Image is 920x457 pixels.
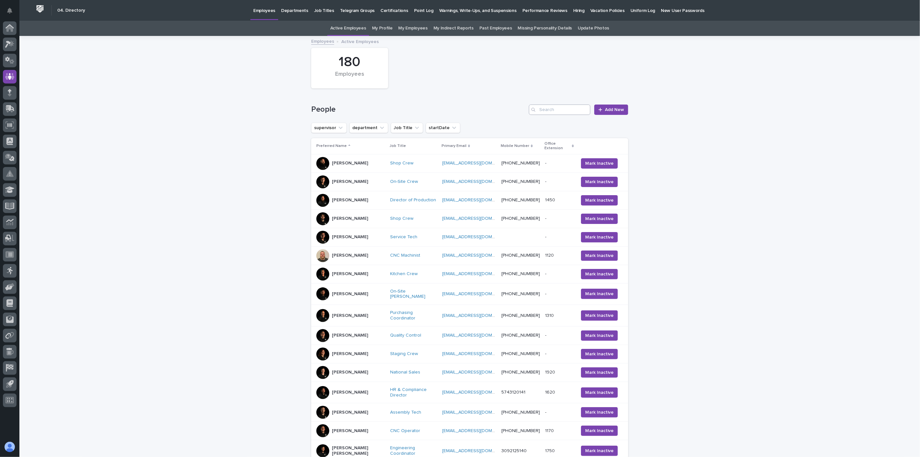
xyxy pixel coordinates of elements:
[581,158,618,169] button: Mark Inactive
[501,292,540,296] a: [PHONE_NUMBER]
[585,216,614,222] span: Mark Inactive
[581,387,618,398] button: Mark Inactive
[332,370,368,375] p: [PERSON_NAME]
[585,332,614,339] span: Mark Inactive
[332,351,368,357] p: [PERSON_NAME]
[311,422,628,440] tr: [PERSON_NAME]CNC Operator [EMAIL_ADDRESS][DOMAIN_NAME] [PHONE_NUMBER]11701170 Mark Inactive
[349,123,388,133] button: department
[390,197,436,203] a: Director of Production
[3,440,16,454] button: users-avatar
[390,271,418,277] a: Kitchen Crew
[585,312,614,319] span: Mark Inactive
[545,215,548,221] p: -
[545,233,548,240] p: -
[581,177,618,187] button: Mark Inactive
[545,178,548,184] p: -
[311,305,628,327] tr: [PERSON_NAME]Purchasing Coordinator [EMAIL_ADDRESS][DOMAIN_NAME] [PHONE_NUMBER]13101310 Mark Inac...
[330,21,366,36] a: Active Employees
[585,160,614,167] span: Mark Inactive
[545,427,555,434] p: 1170
[311,154,628,173] tr: [PERSON_NAME]Shop Crew [EMAIL_ADDRESS][DOMAIN_NAME] [PHONE_NUMBER]-- Mark Inactive
[545,368,556,375] p: 1920
[585,428,614,434] span: Mark Inactive
[34,3,46,15] img: Workspace Logo
[399,21,428,36] a: My Employees
[501,313,540,318] a: [PHONE_NUMBER]
[585,409,614,416] span: Mark Inactive
[390,289,437,300] a: On-Site [PERSON_NAME]
[442,429,515,433] a: [EMAIL_ADDRESS][DOMAIN_NAME]
[501,351,540,356] a: [PHONE_NUMBER]
[581,214,618,224] button: Mark Inactive
[442,198,515,202] a: [EMAIL_ADDRESS][DOMAIN_NAME]
[311,363,628,382] tr: [PERSON_NAME]National Sales [EMAIL_ADDRESS][DOMAIN_NAME] [PHONE_NUMBER]19201920 Mark Inactive
[501,429,540,433] a: [PHONE_NUMBER]
[581,407,618,418] button: Mark Inactive
[316,142,347,150] p: Preferred Name
[332,291,368,297] p: [PERSON_NAME]
[390,234,417,240] a: Service Tech
[442,161,515,165] a: [EMAIL_ADDRESS][DOMAIN_NAME]
[529,105,590,115] div: Search
[390,216,413,221] a: Shop Crew
[442,216,515,221] a: [EMAIL_ADDRESS][DOMAIN_NAME]
[332,410,368,415] p: [PERSON_NAME]
[311,209,628,228] tr: [PERSON_NAME]Shop Crew [EMAIL_ADDRESS][DOMAIN_NAME] [PHONE_NUMBER]-- Mark Inactive
[545,251,555,258] p: 1120
[545,447,556,454] p: 1750
[311,382,628,403] tr: [PERSON_NAME]HR & Compliance Director [EMAIL_ADDRESS][DOMAIN_NAME] 574312014116201620 Mark Inactive
[545,270,548,277] p: -
[433,21,474,36] a: My Indirect Reports
[311,173,628,191] tr: [PERSON_NAME]On-Site Crew [EMAIL_ADDRESS][DOMAIN_NAME] [PHONE_NUMBER]-- Mark Inactive
[390,310,437,321] a: Purchasing Coordinator
[8,8,16,18] div: Notifications
[545,312,555,318] p: 1310
[585,389,614,396] span: Mark Inactive
[501,390,525,395] a: 5743120141
[585,271,614,277] span: Mark Inactive
[442,142,466,150] p: Primary Email
[311,228,628,246] tr: [PERSON_NAME]Service Tech [EMAIL_ADDRESS][DOMAIN_NAME] -- Mark Inactive
[332,161,368,166] p: [PERSON_NAME]
[581,269,618,279] button: Mark Inactive
[501,216,540,221] a: [PHONE_NUMBER]
[442,449,515,453] a: [EMAIL_ADDRESS][DOMAIN_NAME]
[442,253,515,258] a: [EMAIL_ADDRESS][DOMAIN_NAME]
[311,123,347,133] button: supervisor
[390,333,421,338] a: Quality Control
[605,107,624,112] span: Add New
[585,369,614,376] span: Mark Inactive
[332,253,368,258] p: [PERSON_NAME]
[390,445,437,456] a: Engineering Coordinator
[389,142,406,150] p: Job Title
[585,179,614,185] span: Mark Inactive
[545,159,548,166] p: -
[390,161,413,166] a: Shop Crew
[585,291,614,297] span: Mark Inactive
[390,253,420,258] a: CNC Machinist
[332,333,368,338] p: [PERSON_NAME]
[442,390,515,395] a: [EMAIL_ADDRESS][DOMAIN_NAME]
[311,191,628,209] tr: [PERSON_NAME]Director of Production [EMAIL_ADDRESS][DOMAIN_NAME] [PHONE_NUMBER]14501450 Mark Inac...
[594,105,628,115] a: Add New
[332,313,368,318] p: [PERSON_NAME]
[3,4,16,17] button: Notifications
[585,234,614,240] span: Mark Inactive
[501,142,529,150] p: Mobile Number
[390,387,437,398] a: HR & Compliance Director
[545,388,556,395] p: 1620
[442,410,515,415] a: [EMAIL_ADDRESS][DOMAIN_NAME]
[332,445,385,456] p: [PERSON_NAME] [PERSON_NAME]
[332,390,368,395] p: [PERSON_NAME]
[545,350,548,357] p: -
[311,403,628,422] tr: [PERSON_NAME]Assembly Tech [EMAIL_ADDRESS][DOMAIN_NAME] [PHONE_NUMBER]-- Mark Inactive
[442,292,515,296] a: [EMAIL_ADDRESS][DOMAIN_NAME]
[578,21,609,36] a: Update Photos
[322,54,377,70] div: 180
[332,179,368,184] p: [PERSON_NAME]
[332,197,368,203] p: [PERSON_NAME]
[391,123,423,133] button: Job Title
[544,140,570,152] p: Office Extension
[501,272,540,276] a: [PHONE_NUMBER]
[332,216,368,221] p: [PERSON_NAME]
